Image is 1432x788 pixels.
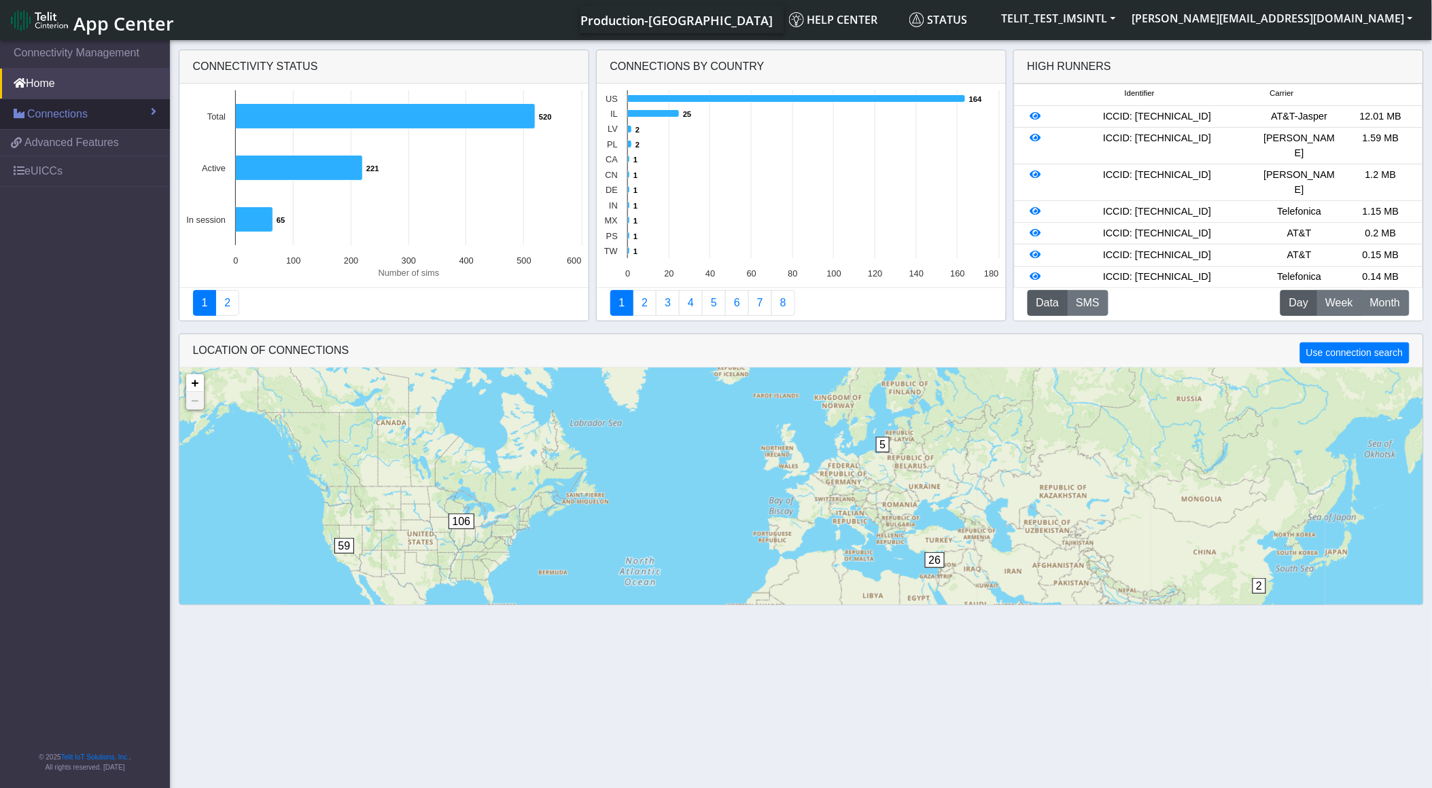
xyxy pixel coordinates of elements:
[1055,109,1259,124] div: ICCID: [TECHNICAL_ID]
[517,255,531,266] text: 500
[343,255,357,266] text: 200
[1028,290,1068,316] button: Data
[633,247,638,255] text: 1
[1055,168,1259,197] div: ICCID: [TECHNICAL_ID]
[179,50,589,84] div: Connectivity status
[909,12,924,27] img: status.svg
[11,5,172,35] a: App Center
[1316,290,1362,316] button: Week
[1055,226,1259,241] div: ICCID: [TECHNICAL_ID]
[366,164,379,173] text: 221
[193,290,575,316] nav: Summary paging
[664,268,674,279] text: 20
[635,126,640,134] text: 2
[606,94,618,104] text: US
[608,124,618,134] text: LV
[604,215,618,226] text: MX
[633,217,638,225] text: 1
[635,141,640,149] text: 2
[984,268,998,279] text: 180
[1340,109,1422,124] div: 12.01 MB
[994,6,1124,31] button: TELIT_TEST_IMSINTL
[378,268,439,278] text: Number of sims
[604,246,618,256] text: TW
[606,154,618,164] text: CA
[633,156,638,164] text: 1
[633,202,638,210] text: 1
[784,6,904,33] a: Help center
[606,185,618,195] text: DE
[876,437,890,452] span: 5
[567,255,581,266] text: 600
[193,290,217,316] a: Connectivity status
[633,186,638,194] text: 1
[950,268,964,279] text: 160
[27,106,88,122] span: Connections
[1270,88,1294,99] span: Carrier
[1280,290,1317,316] button: Day
[633,232,638,240] text: 1
[1067,290,1108,316] button: SMS
[1325,295,1353,311] span: Week
[683,110,691,118] text: 25
[789,12,878,27] span: Help center
[401,255,415,266] text: 300
[459,255,473,266] text: 400
[449,514,475,529] span: 106
[679,290,703,316] a: Connections By Carrier
[1361,290,1409,316] button: Month
[725,290,749,316] a: 14 Days Trend
[202,163,226,173] text: Active
[1055,270,1259,285] div: ICCID: [TECHNICAL_ID]
[702,290,726,316] a: Usage by Carrier
[610,290,634,316] a: Connections By Country
[1028,58,1112,75] div: High Runners
[580,6,773,33] a: Your current platform instance
[1340,131,1422,160] div: 1.59 MB
[868,268,882,279] text: 120
[1340,226,1422,241] div: 0.2 MB
[1289,295,1308,311] span: Day
[1259,109,1340,124] div: AT&T-Jasper
[233,255,238,266] text: 0
[1340,270,1422,285] div: 0.14 MB
[606,231,617,241] text: PS
[1253,578,1267,594] span: 2
[186,374,204,392] a: Zoom in
[610,290,992,316] nav: Summary paging
[1055,204,1259,219] div: ICCID: [TECHNICAL_ID]
[215,290,239,316] a: Deployment status
[186,215,226,225] text: In session
[24,135,119,151] span: Advanced Features
[610,109,618,119] text: IL
[788,268,797,279] text: 80
[969,95,982,103] text: 164
[789,12,804,27] img: knowledge.svg
[207,111,225,122] text: Total
[607,139,618,149] text: PL
[656,290,680,316] a: Usage per Country
[1259,204,1340,219] div: Telefonica
[1259,168,1340,197] div: [PERSON_NAME]
[1259,131,1340,160] div: [PERSON_NAME]
[909,12,968,27] span: Status
[1124,6,1421,31] button: [PERSON_NAME][EMAIL_ADDRESS][DOMAIN_NAME]
[179,334,1423,368] div: LOCATION OF CONNECTIONS
[1340,204,1422,219] div: 1.15 MB
[746,268,756,279] text: 60
[597,50,1006,84] div: Connections By Country
[1259,226,1340,241] div: AT&T
[539,113,552,121] text: 520
[277,216,285,224] text: 65
[705,268,715,279] text: 40
[1055,131,1259,160] div: ICCID: [TECHNICAL_ID]
[1300,342,1409,363] button: Use connection search
[609,200,618,211] text: IN
[11,10,68,31] img: logo-telit-cinterion-gw-new.png
[1055,248,1259,263] div: ICCID: [TECHNICAL_ID]
[61,753,129,761] a: Telit IoT Solutions, Inc.
[909,268,923,279] text: 140
[334,538,355,554] span: 59
[625,268,630,279] text: 0
[904,6,994,33] a: Status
